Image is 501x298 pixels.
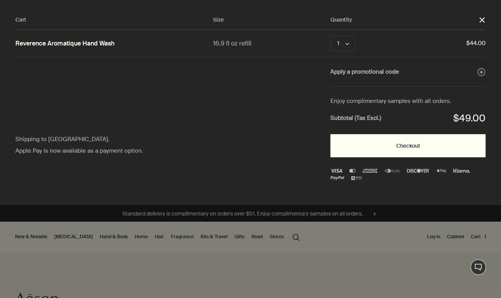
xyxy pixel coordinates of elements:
[479,17,486,24] button: Close
[15,146,155,156] div: Apple Pay is now available as a payment option.
[330,36,355,51] button: Quantity 1
[388,39,486,49] span: $44.00
[330,15,479,25] div: Quantity
[15,15,213,25] div: Cart
[15,135,155,145] div: Shipping to [GEOGRAPHIC_DATA].
[437,169,446,173] img: Apple Pay
[385,169,400,173] img: diners-club-international-2
[453,110,486,127] div: $49.00
[453,169,470,173] img: klarna (1)
[330,134,486,157] button: Checkout
[362,169,378,173] img: Amex Logo
[330,67,486,77] button: Apply a promotional code
[15,40,114,48] a: Reverence Aromatique Hand Wash
[330,96,486,106] div: Enjoy complimentary samples with all orders.
[351,176,362,180] img: alipay-logo
[349,169,355,173] img: Mastercard Logo
[213,38,330,49] div: 16.9 fl oz refill
[330,113,381,123] strong: Subtotal (Tax Excl.)
[213,15,330,25] div: Size
[471,259,486,275] button: Live Assistance
[407,169,430,173] img: discover-3
[330,176,344,180] img: PayPal Logo
[330,169,342,173] img: Visa Logo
